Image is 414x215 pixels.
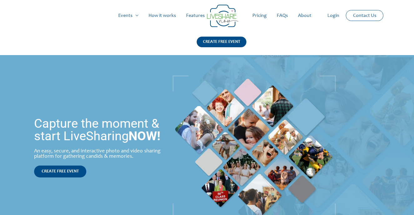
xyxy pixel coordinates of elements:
[129,129,160,143] strong: NOW!
[113,6,144,26] a: Events
[197,37,246,47] div: CREATE FREE EVENT
[247,6,272,26] a: Pricing
[348,10,381,21] a: Contact Us
[34,117,164,142] h1: Capture the moment & start LiveSharing
[181,6,210,26] a: Features
[144,6,181,26] a: How it works
[293,6,316,26] a: About
[272,6,293,26] a: FAQs
[322,6,344,26] a: Login
[42,169,79,174] span: CREATE FREE EVENT
[11,6,403,26] nav: Site Navigation
[34,149,164,159] div: An easy, secure, and interactive photo and video sharing platform for gathering candids & memories.
[197,37,246,55] a: CREATE FREE EVENT
[34,166,86,177] a: CREATE FREE EVENT
[207,5,238,27] img: Group 14 | Live Photo Slideshow for Events | Create Free Events Album for Any Occasion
